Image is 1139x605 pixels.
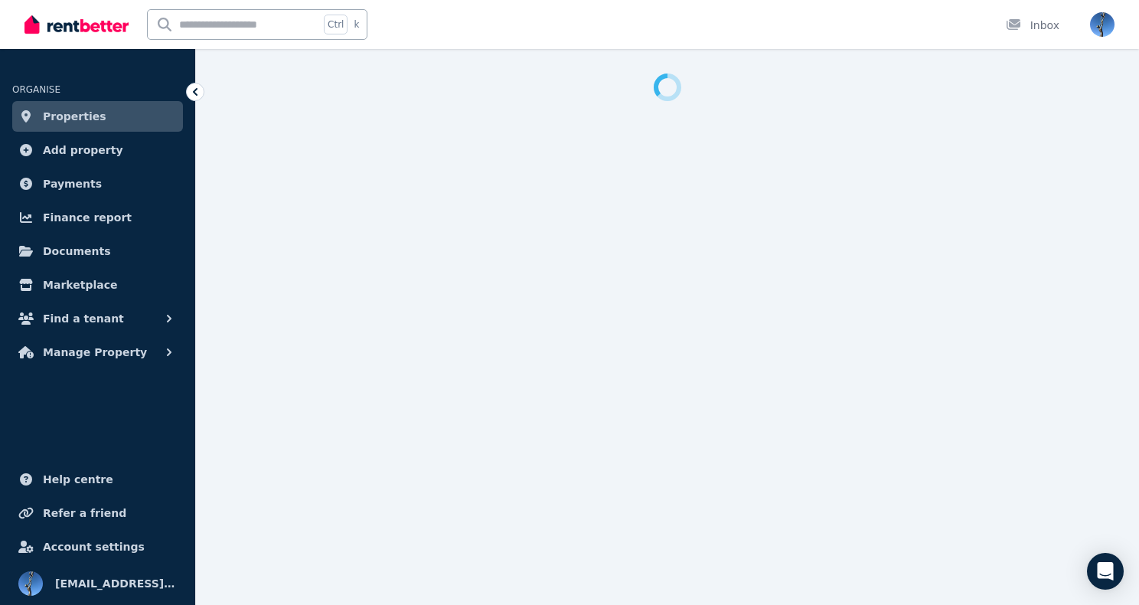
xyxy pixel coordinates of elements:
span: Ctrl [324,15,348,34]
span: Find a tenant [43,309,124,328]
span: Manage Property [43,343,147,361]
a: Payments [12,168,183,199]
span: [EMAIL_ADDRESS][DOMAIN_NAME] [55,574,177,593]
span: k [354,18,359,31]
a: Refer a friend [12,498,183,528]
div: Inbox [1006,18,1059,33]
span: Refer a friend [43,504,126,522]
span: Payments [43,175,102,193]
img: RentBetter [24,13,129,36]
span: Help centre [43,470,113,489]
span: ORGANISE [12,84,60,95]
span: Add property [43,141,123,159]
span: Properties [43,107,106,126]
span: Documents [43,242,111,260]
a: Finance report [12,202,183,233]
a: Properties [12,101,183,132]
span: Finance report [43,208,132,227]
img: donelks@bigpond.com [18,571,43,596]
a: Help centre [12,464,183,495]
button: Manage Property [12,337,183,368]
a: Marketplace [12,270,183,300]
a: Account settings [12,531,183,562]
img: donelks@bigpond.com [1090,12,1115,37]
span: Marketplace [43,276,117,294]
a: Add property [12,135,183,165]
div: Open Intercom Messenger [1087,553,1124,590]
span: Account settings [43,538,145,556]
button: Find a tenant [12,303,183,334]
a: Documents [12,236,183,267]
